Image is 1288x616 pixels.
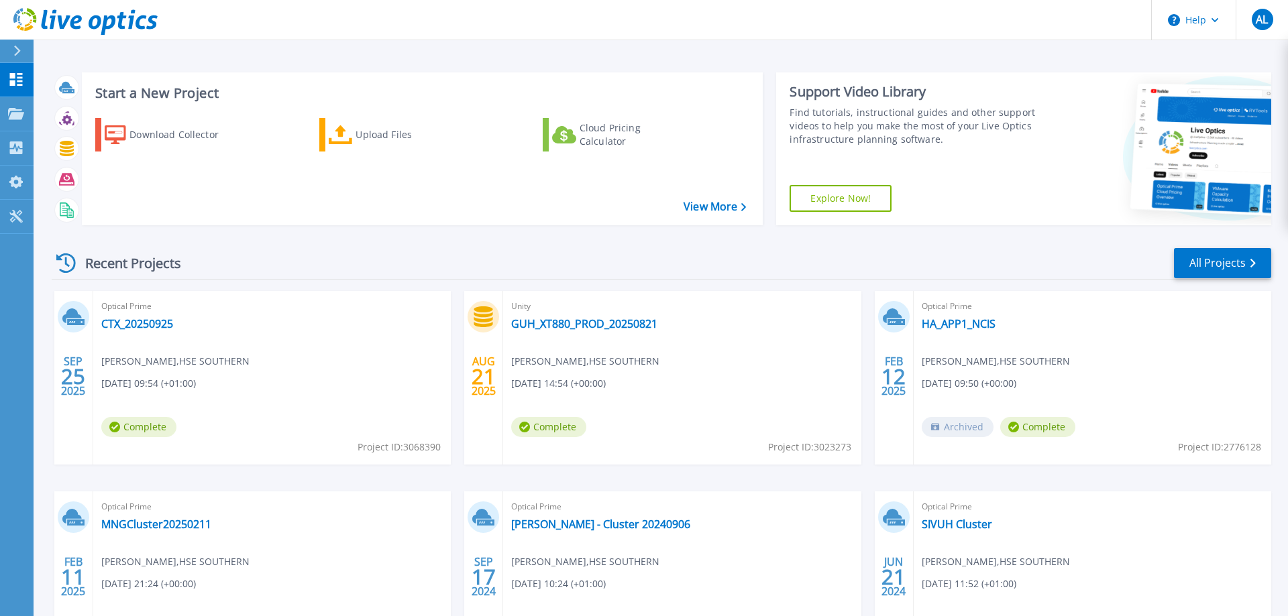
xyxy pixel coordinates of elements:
[922,554,1070,569] span: [PERSON_NAME] , HSE SOUTHERN
[101,317,173,330] a: CTX_20250925
[881,371,906,382] span: 12
[356,121,463,148] div: Upload Files
[511,317,657,330] a: GUH_XT880_PROD_20250821
[1256,14,1268,25] span: AL
[511,499,853,514] span: Optical Prime
[101,417,176,437] span: Complete
[471,352,496,401] div: AUG 2025
[511,376,606,391] span: [DATE] 14:54 (+00:00)
[580,121,687,148] div: Cloud Pricing Calculator
[101,576,196,591] span: [DATE] 21:24 (+00:00)
[61,371,85,382] span: 25
[472,371,496,382] span: 21
[922,317,996,330] a: HA_APP1_NCIS
[101,517,211,531] a: MNGCluster20250211
[790,106,1042,146] div: Find tutorials, instructional guides and other support videos to help you make the most of your L...
[684,200,746,213] a: View More
[101,554,250,569] span: [PERSON_NAME] , HSE SOUTHERN
[922,517,992,531] a: SIVUH Cluster
[101,376,196,391] span: [DATE] 09:54 (+01:00)
[1174,248,1271,278] a: All Projects
[922,499,1263,514] span: Optical Prime
[95,86,746,101] h3: Start a New Project
[358,440,441,454] span: Project ID: 3068390
[1000,417,1075,437] span: Complete
[1178,440,1261,454] span: Project ID: 2776128
[922,576,1016,591] span: [DATE] 11:52 (+01:00)
[768,440,851,454] span: Project ID: 3023273
[790,185,892,212] a: Explore Now!
[922,354,1070,369] span: [PERSON_NAME] , HSE SOUTHERN
[61,571,85,582] span: 11
[881,352,906,401] div: FEB 2025
[922,299,1263,314] span: Optical Prime
[101,354,250,369] span: [PERSON_NAME] , HSE SOUTHERN
[511,517,690,531] a: [PERSON_NAME] - Cluster 20240906
[52,247,199,280] div: Recent Projects
[471,552,496,601] div: SEP 2024
[319,118,469,151] a: Upload Files
[922,417,994,437] span: Archived
[511,354,659,369] span: [PERSON_NAME] , HSE SOUTHERN
[101,299,443,314] span: Optical Prime
[881,571,906,582] span: 21
[511,576,606,591] span: [DATE] 10:24 (+01:00)
[129,121,237,148] div: Download Collector
[511,417,586,437] span: Complete
[95,118,245,151] a: Download Collector
[101,499,443,514] span: Optical Prime
[511,554,659,569] span: [PERSON_NAME] , HSE SOUTHERN
[881,552,906,601] div: JUN 2024
[511,299,853,314] span: Unity
[790,83,1042,101] div: Support Video Library
[60,552,86,601] div: FEB 2025
[543,118,692,151] a: Cloud Pricing Calculator
[472,571,496,582] span: 17
[922,376,1016,391] span: [DATE] 09:50 (+00:00)
[60,352,86,401] div: SEP 2025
